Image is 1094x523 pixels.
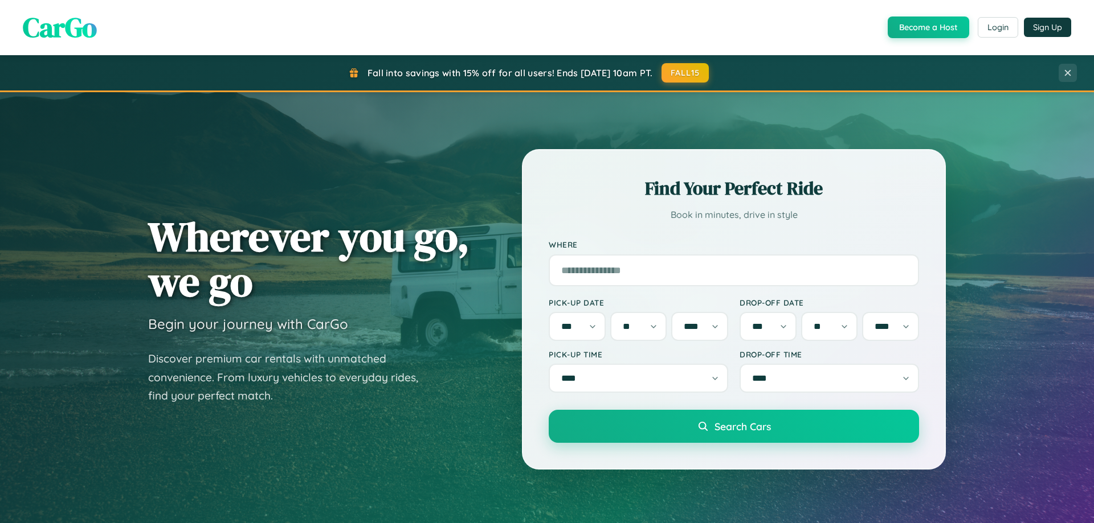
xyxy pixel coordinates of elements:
button: FALL15 [662,63,709,83]
h3: Begin your journey with CarGo [148,315,348,332]
label: Pick-up Date [549,298,728,307]
label: Where [549,240,919,250]
label: Drop-off Time [740,349,919,359]
label: Pick-up Time [549,349,728,359]
p: Book in minutes, drive in style [549,207,919,223]
button: Login [978,17,1018,38]
span: CarGo [23,9,97,46]
label: Drop-off Date [740,298,919,307]
button: Become a Host [888,17,969,38]
button: Sign Up [1024,18,1071,37]
span: Search Cars [715,420,771,433]
button: Search Cars [549,410,919,443]
p: Discover premium car rentals with unmatched convenience. From luxury vehicles to everyday rides, ... [148,349,433,405]
span: Fall into savings with 15% off for all users! Ends [DATE] 10am PT. [368,67,653,79]
h2: Find Your Perfect Ride [549,176,919,201]
h1: Wherever you go, we go [148,214,470,304]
